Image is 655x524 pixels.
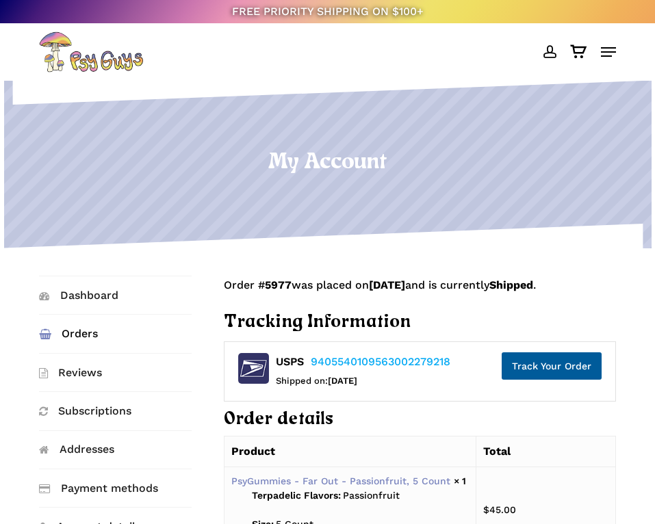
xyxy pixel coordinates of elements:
p: Order # was placed on and is currently . [224,276,616,311]
a: 9405540109563002279218 [311,355,450,368]
img: usps.png [238,353,269,384]
mark: [DATE] [369,278,405,291]
strong: × 1 [454,475,466,486]
a: PsyGummies - Far Out - Passionfruit, 5 Count [231,475,450,486]
th: Total [476,436,615,467]
bdi: 45.00 [483,504,516,515]
span: $ [483,504,489,515]
strong: USPS [276,355,304,368]
h2: Tracking Information [224,311,616,335]
a: Subscriptions [39,392,192,430]
a: Navigation Menu [601,45,616,59]
a: Reviews [39,354,192,391]
mark: Shipped [489,278,533,291]
a: Cart [563,31,594,73]
a: Addresses [39,431,192,469]
a: Dashboard [39,276,192,314]
strong: Terpadelic Flavors: [252,488,341,503]
th: Product [224,436,476,467]
a: Orders [39,315,192,352]
mark: 5977 [265,278,292,291]
img: PsyGuys [39,31,143,73]
a: Payment methods [39,469,192,507]
p: Passionfruit [252,488,469,517]
a: Track Your Order [502,352,602,380]
div: Shipped on: [276,371,450,391]
strong: [DATE] [328,376,357,386]
h2: Order details [224,408,616,432]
